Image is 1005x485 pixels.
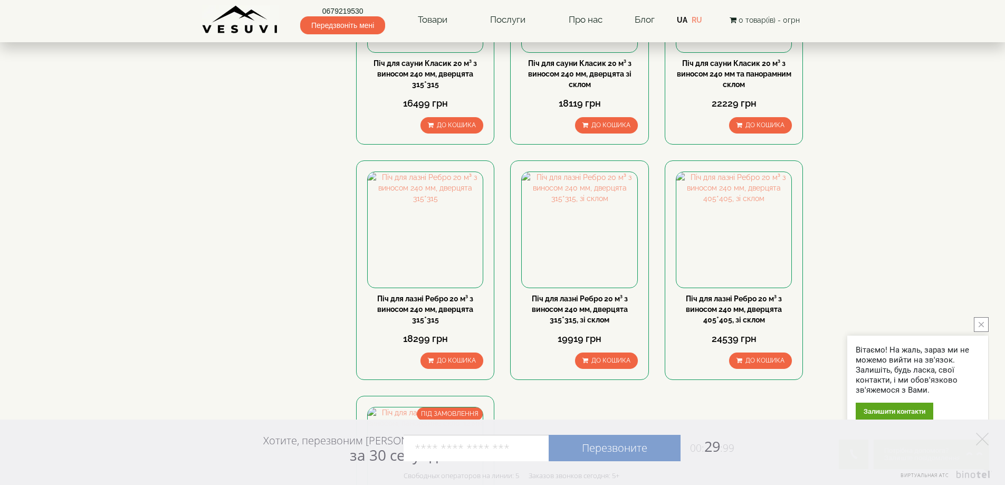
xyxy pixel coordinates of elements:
span: 00: [690,441,704,455]
button: До кошика [729,117,792,134]
div: 18119 грн [521,97,637,110]
img: Завод VESUVI [202,5,279,34]
div: Вітаємо! На жаль, зараз ми не можемо вийти на зв'язок. Залишіть, будь ласка, свої контакти, і ми ... [856,345,980,395]
img: Піч для лазні Ребро 20 м³ з виносом 240 мм, дверцята 405*405, зі склом [676,172,791,287]
a: Піч для сауни Класик 20 м³ з виносом 240 мм та панорамним склом [677,59,791,89]
div: 18299 грн [367,332,483,346]
span: До кошика [745,357,784,364]
button: До кошика [420,353,483,369]
span: До кошика [437,121,476,129]
div: 22229 грн [676,97,792,110]
a: Піч для сауни Класик 20 м³ з виносом 240 мм, дверцята 315*315 [374,59,477,89]
span: 29 [681,436,734,456]
button: До кошика [729,353,792,369]
div: 16499 грн [367,97,483,110]
a: Піч для сауни Класик 20 м³ з виносом 240 мм, дверцята зі склом [528,59,631,89]
button: До кошика [575,353,638,369]
div: 19919 грн [521,332,637,346]
a: Блог [635,14,655,25]
a: RU [692,16,702,24]
a: Про нас [558,8,613,32]
span: До кошика [437,357,476,364]
a: Перезвоните [549,435,681,461]
a: Виртуальная АТС [894,471,992,485]
button: 0 товар(ів) - 0грн [726,14,803,26]
button: До кошика [420,117,483,134]
span: Виртуальная АТС [901,472,949,479]
div: 24539 грн [676,332,792,346]
img: Піч для лазні Ребро 20 м³ з виносом 240 мм, дверцята 315*315, зі склом [522,172,637,287]
span: за 30 секунд? [350,445,444,465]
a: UA [677,16,687,24]
span: До кошика [591,121,630,129]
span: 0 товар(ів) - 0грн [739,16,800,24]
img: Піч для лазні Ребро 20 м³ з виносом 240 мм, дверцята 315*315 [368,172,483,287]
span: ПІД ЗАМОВЛЕННЯ [417,407,483,421]
a: Піч для лазні Ребро 20 м³ з виносом 240 мм, дверцята 405*405, зі склом [686,294,782,324]
a: Піч для лазні Ребро 20 м³ з виносом 240 мм, дверцята 315*315 [377,294,473,324]
div: Хотите, перезвоним [PERSON_NAME] [263,434,444,463]
a: Товари [407,8,458,32]
button: close button [974,317,989,332]
span: До кошика [745,121,784,129]
span: До кошика [591,357,630,364]
div: Залишити контакти [856,403,933,420]
button: До кошика [575,117,638,134]
a: Послуги [480,8,536,32]
a: 0679219530 [300,6,385,16]
span: Передзвоніть мені [300,16,385,34]
a: Піч для лазні Ребро 20 м³ з виносом 240 мм, дверцята 315*315, зі склом [532,294,628,324]
div: Свободных операторов на линии: 5 Заказов звонков сегодня: 5+ [404,471,619,480]
span: :99 [720,441,734,455]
